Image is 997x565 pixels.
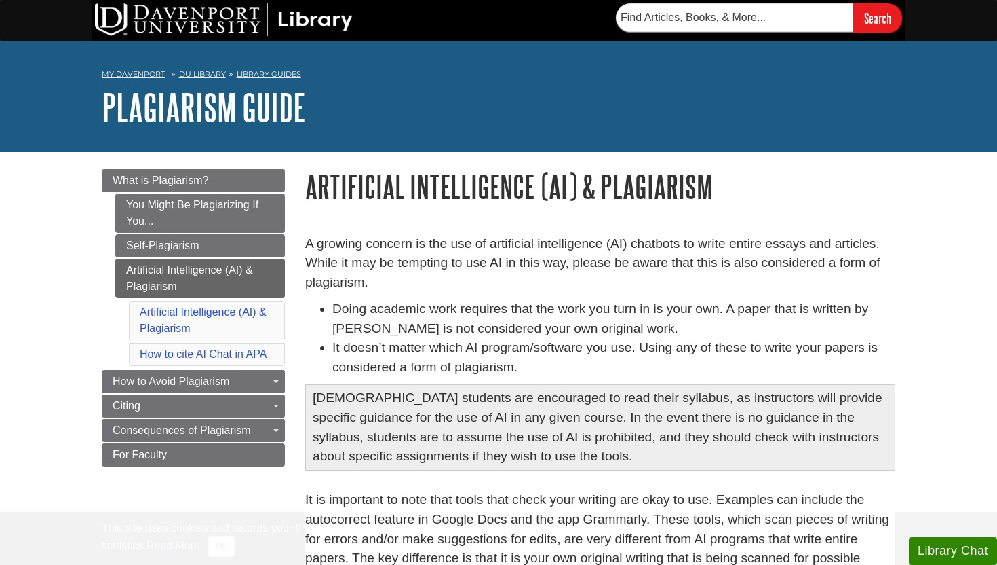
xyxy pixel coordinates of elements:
[332,299,895,339] li: Doing academic work requires that the work you turn in is your own. A paper that is written by [P...
[113,424,251,436] span: Consequences of Plagiarism
[102,520,895,557] div: This site uses cookies and records your IP address for usage statistics. Additionally, we use Goo...
[102,169,285,192] a: What is Plagiarism?
[853,3,902,33] input: Search
[102,169,285,467] div: Guide Page Menu
[616,3,853,32] input: Find Articles, Books, & More...
[115,234,285,257] a: Self-Plagiarism
[146,540,200,551] a: Read More
[102,69,165,80] a: My Davenport
[179,69,226,79] a: DU Library
[208,536,235,557] button: Close
[102,370,285,393] a: How to Avoid Plagiarism
[140,306,267,334] a: Artificial Intelligence (AI) & Plagiarism
[102,443,285,467] a: For Faculty
[113,376,229,387] span: How to Avoid Plagiarism
[102,395,285,418] a: Citing
[237,69,301,79] a: Library Guides
[113,400,140,412] span: Citing
[115,259,285,298] a: Artificial Intelligence (AI) & Plagiarism
[616,3,902,33] form: Searches DU Library's articles, books, and more
[332,338,895,378] li: It doesn’t matter which AI program/software you use. Using any of these to write your papers is c...
[113,175,208,186] span: What is Plagiarism?
[102,419,285,442] a: Consequences of Plagiarism
[305,169,895,204] h1: Artificial Intelligence (AI) & Plagiarism
[102,65,895,87] nav: breadcrumb
[115,194,285,233] a: You Might Be Plagiarizing If You...
[305,234,895,293] p: A growing concern is the use of artificial intelligence (AI) chatbots to write entire essays and ...
[95,3,353,36] img: DU Library
[305,384,895,471] div: [DEMOGRAPHIC_DATA] students are encouraged to read their syllabus, as instructors will provide sp...
[140,348,267,360] a: How to cite AI Chat in APA
[102,86,306,128] a: Plagiarism Guide
[113,449,167,460] span: For Faculty
[909,537,997,565] button: Library Chat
